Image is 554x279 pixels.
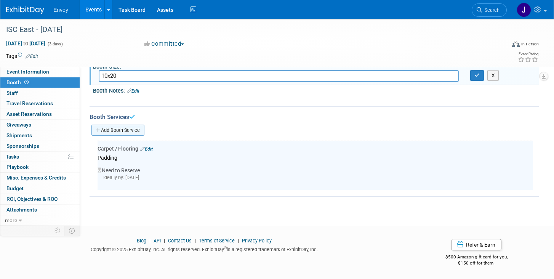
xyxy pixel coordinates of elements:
[6,244,403,253] div: Copyright © 2025 ExhibitDay, Inc. All rights reserved. ExhibitDay is a registered trademark of Ex...
[142,40,187,48] button: Committed
[487,70,499,81] button: X
[98,145,533,152] div: Carpet / Flooring
[90,113,539,121] div: Booth Services
[517,3,531,17] img: Joanna Zerga
[6,111,52,117] span: Asset Reservations
[518,52,538,56] div: Event Rating
[47,42,63,46] span: (3 days)
[6,122,31,128] span: Giveaways
[0,88,80,98] a: Staff
[512,41,520,47] img: Format-Inperson.png
[3,23,493,37] div: ISC East - [DATE]
[236,238,241,244] span: |
[5,217,17,223] span: more
[22,40,29,46] span: to
[140,146,153,152] a: Edit
[193,238,198,244] span: |
[93,85,539,95] div: Booth Notes:
[6,175,66,181] span: Misc. Expenses & Credits
[168,238,192,244] a: Contact Us
[0,183,80,194] a: Budget
[451,239,501,250] a: Refer & Earn
[482,7,500,13] span: Search
[51,226,64,236] td: Personalize Event Tab Strip
[26,54,38,59] a: Edit
[147,238,152,244] span: |
[6,90,18,96] span: Staff
[6,185,24,191] span: Budget
[0,194,80,204] a: ROI, Objectives & ROO
[6,143,39,149] span: Sponsorships
[0,205,80,215] a: Attachments
[521,41,539,47] div: In-Person
[6,132,32,138] span: Shipments
[6,79,30,85] span: Booth
[6,69,49,75] span: Event Information
[137,238,146,244] a: Blog
[199,238,235,244] a: Terms of Service
[53,7,68,13] span: Envoy
[0,98,80,109] a: Travel Reservations
[414,260,539,266] div: $150 off for them.
[472,3,507,17] a: Search
[224,246,227,250] sup: ®
[98,163,533,187] div: Need to Reserve
[98,174,533,181] div: Ideally by: [DATE]
[0,152,80,162] a: Tasks
[0,141,80,151] a: Sponsorships
[162,238,167,244] span: |
[6,154,19,160] span: Tasks
[0,77,80,88] a: Booth
[0,215,80,226] a: more
[6,40,46,47] span: [DATE] [DATE]
[6,196,58,202] span: ROI, Objectives & ROO
[0,120,80,130] a: Giveaways
[242,238,272,244] a: Privacy Policy
[23,79,30,85] span: Booth not reserved yet
[0,130,80,141] a: Shipments
[91,125,144,136] a: Add Booth Service
[6,100,53,106] span: Travel Reservations
[460,40,539,51] div: Event Format
[0,67,80,77] a: Event Information
[414,249,539,266] div: $500 Amazon gift card for you,
[0,162,80,172] a: Playbook
[0,173,80,183] a: Misc. Expenses & Credits
[6,207,37,213] span: Attachments
[6,6,44,14] img: ExhibitDay
[98,152,533,163] div: Padding
[154,238,161,244] a: API
[6,164,29,170] span: Playbook
[0,109,80,119] a: Asset Reservations
[6,52,38,60] td: Tags
[127,88,139,94] a: Edit
[64,226,80,236] td: Toggle Event Tabs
